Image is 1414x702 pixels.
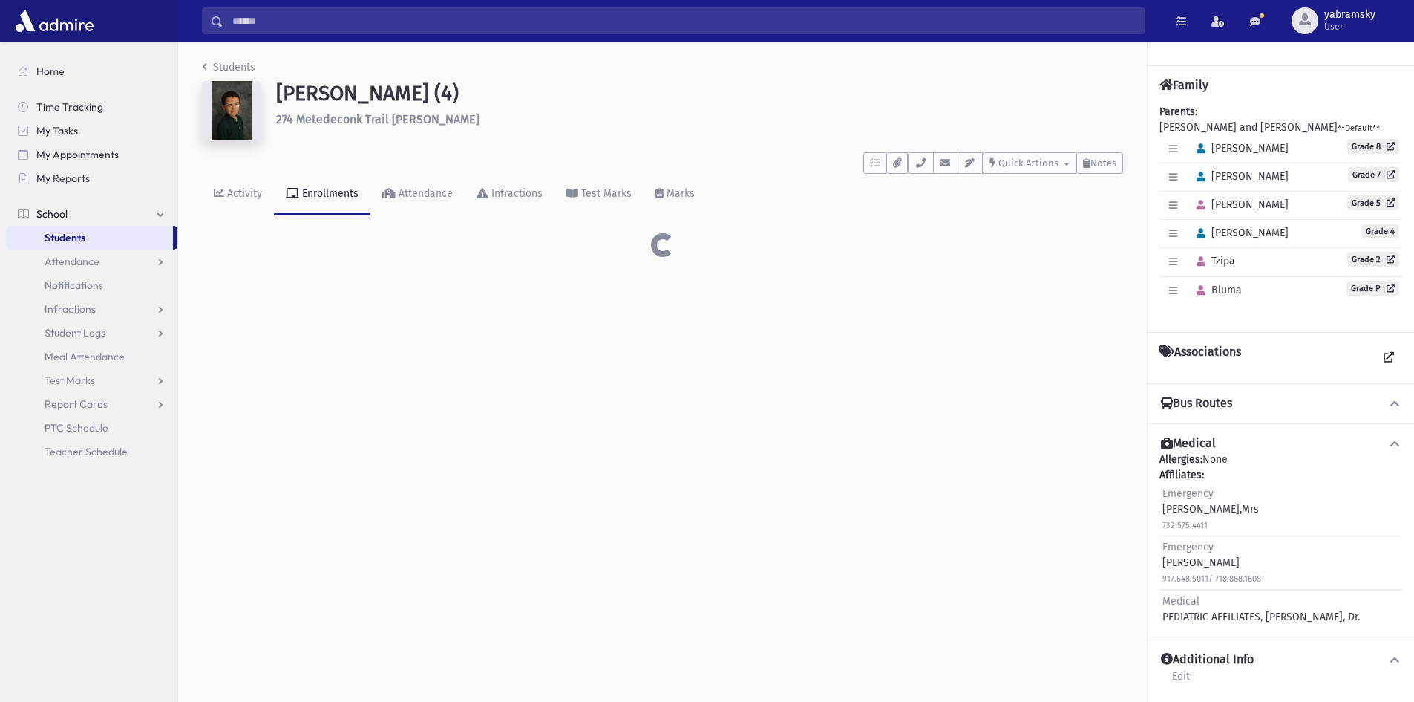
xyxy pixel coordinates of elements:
[1090,157,1116,169] span: Notes
[202,59,255,81] nav: breadcrumb
[1162,541,1214,553] span: Emergency
[465,174,554,215] a: Infractions
[1159,105,1197,118] b: Parents:
[6,226,173,250] a: Students
[36,148,119,161] span: My Appointments
[1159,396,1402,412] button: Bus Routes
[223,7,1145,34] input: Search
[1162,521,1208,530] small: 732.575.4411
[6,59,177,83] a: Home
[45,302,96,316] span: Infractions
[1190,142,1289,155] span: [PERSON_NAME]
[1324,9,1375,21] span: yabramsky
[1159,78,1208,92] h4: Family
[1375,345,1402,371] a: View all Associations
[664,187,695,200] div: Marks
[12,6,97,36] img: AdmirePro
[45,255,99,268] span: Attendance
[36,100,103,114] span: Time Tracking
[488,187,543,200] div: Infractions
[983,152,1076,174] button: Quick Actions
[1347,252,1399,267] a: Grade 2
[45,374,95,387] span: Test Marks
[45,397,108,411] span: Report Cards
[45,231,85,244] span: Students
[1159,452,1402,628] div: None
[1190,284,1242,296] span: Bluma
[1171,668,1191,695] a: Edit
[1161,396,1232,412] h4: Bus Routes
[224,187,262,200] div: Activity
[1190,170,1289,183] span: [PERSON_NAME]
[6,345,177,368] a: Meal Attendance
[45,445,128,458] span: Teacher Schedule
[45,350,125,363] span: Meal Attendance
[274,174,370,215] a: Enrollments
[998,157,1058,169] span: Quick Actions
[1159,345,1241,371] h4: Associations
[45,326,105,339] span: Student Logs
[6,95,177,119] a: Time Tracking
[276,81,1123,106] h1: [PERSON_NAME] (4)
[36,207,68,221] span: School
[370,174,465,215] a: Attendance
[6,440,177,464] a: Teacher Schedule
[1190,227,1289,239] span: [PERSON_NAME]
[1324,21,1375,33] span: User
[1159,104,1402,320] div: [PERSON_NAME] and [PERSON_NAME]
[396,187,453,200] div: Attendance
[202,174,274,215] a: Activity
[1162,594,1360,625] div: PEDIATRIC AFFILIATES, [PERSON_NAME], Dr.
[1162,539,1261,586] div: [PERSON_NAME]
[578,187,632,200] div: Test Marks
[276,112,1123,126] h6: 274 Metedeconk Trail [PERSON_NAME]
[6,250,177,273] a: Attendance
[6,166,177,190] a: My Reports
[6,119,177,143] a: My Tasks
[36,172,90,185] span: My Reports
[6,273,177,297] a: Notifications
[1162,487,1214,500] span: Emergency
[1076,152,1123,174] button: Notes
[1346,281,1399,296] a: Grade P
[6,368,177,392] a: Test Marks
[1162,574,1261,584] small: 917.648.5011/ 718.868.1608
[6,143,177,166] a: My Appointments
[1161,652,1254,668] h4: Additional Info
[1347,139,1399,154] a: Grade 8
[299,187,359,200] div: Enrollments
[1347,195,1399,210] a: Grade 5
[6,416,177,440] a: PTC Schedule
[1162,595,1199,608] span: Medical
[1159,453,1202,466] b: Allergies:
[45,421,108,435] span: PTC Schedule
[1162,486,1259,533] div: [PERSON_NAME],Mrs
[45,279,103,292] span: Notifications
[554,174,644,215] a: Test Marks
[644,174,707,215] a: Marks
[6,297,177,321] a: Infractions
[202,61,255,74] a: Students
[6,392,177,416] a: Report Cards
[1361,224,1399,238] span: Grade 4
[6,321,177,345] a: Student Logs
[6,202,177,226] a: School
[1159,436,1402,452] button: Medical
[36,124,78,137] span: My Tasks
[1161,436,1216,452] h4: Medical
[36,65,65,78] span: Home
[1159,469,1204,481] b: Affiliates:
[1348,167,1399,182] a: Grade 7
[1159,652,1402,668] button: Additional Info
[1190,255,1235,267] span: Tzipa
[1190,198,1289,211] span: [PERSON_NAME]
